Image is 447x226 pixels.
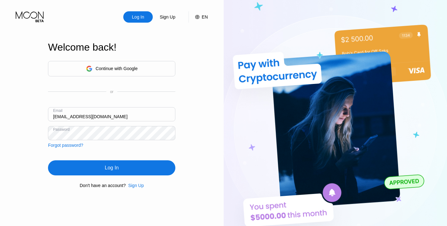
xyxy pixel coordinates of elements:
div: Email [53,108,62,113]
div: Don't have an account? [80,183,126,188]
div: Continue with Google [96,66,138,71]
div: Sign Up [159,14,176,20]
div: Forgot password? [48,143,83,148]
div: Log In [123,11,153,23]
div: Log In [48,160,175,175]
div: Log In [131,14,145,20]
div: EN [202,14,208,19]
div: Sign Up [126,183,144,188]
div: Continue with Google [48,61,175,76]
div: Log In [105,165,119,171]
div: EN [189,11,208,23]
div: Welcome back! [48,41,175,53]
div: Password [53,127,70,132]
div: Sign Up [153,11,182,23]
div: Sign Up [128,183,144,188]
div: or [110,90,114,94]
